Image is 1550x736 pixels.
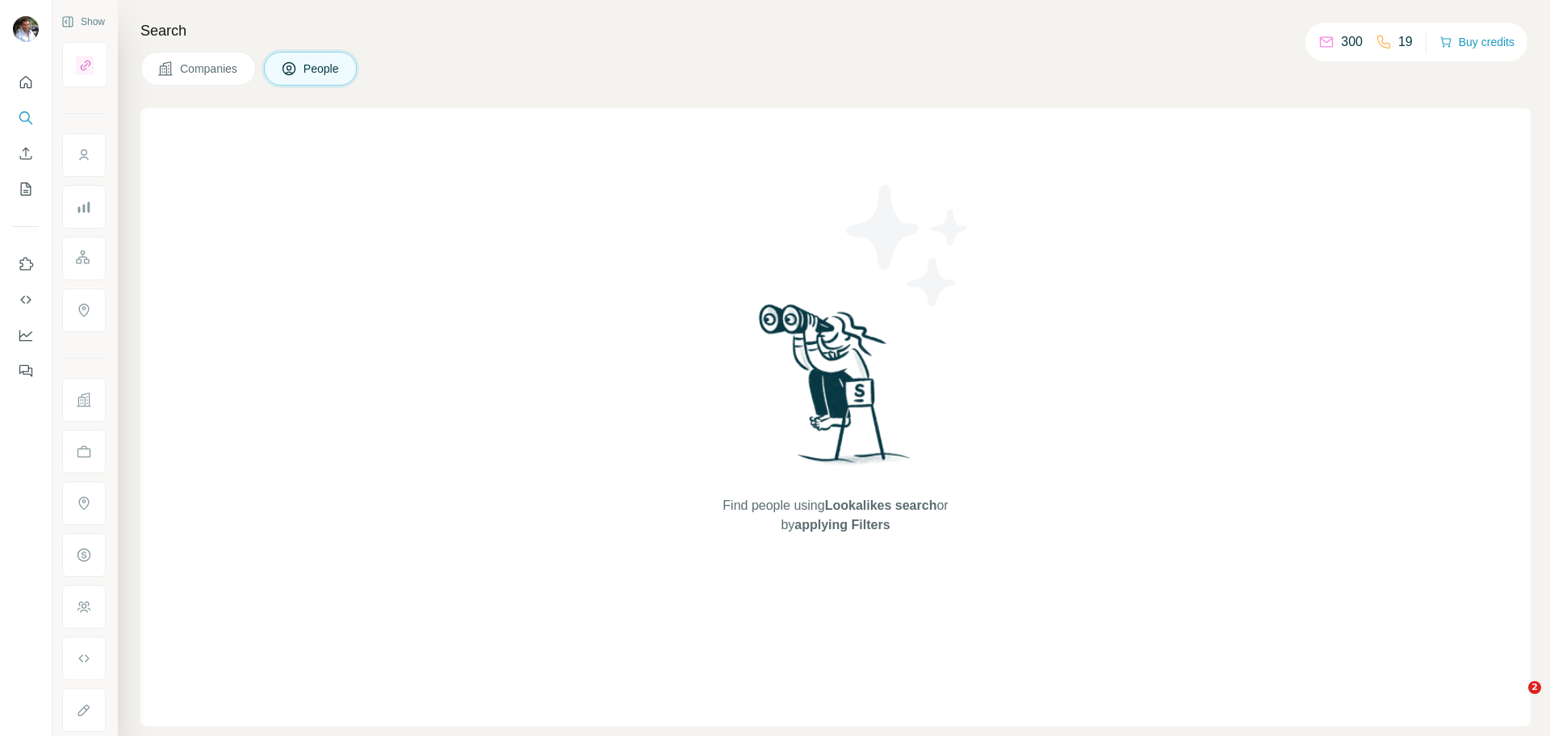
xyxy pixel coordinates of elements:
span: Companies [180,61,239,77]
button: Use Surfe API [13,285,39,314]
button: Enrich CSV [13,139,39,168]
button: Use Surfe on LinkedIn [13,250,39,279]
button: Search [13,103,39,132]
iframe: Intercom live chat [1495,681,1534,720]
span: Lookalikes search [825,498,937,512]
span: 2 [1528,681,1541,694]
button: Quick start [13,68,39,97]
button: Show [50,10,116,34]
img: Surfe Illustration - Stars [836,173,981,318]
p: 300 [1341,32,1363,52]
img: Surfe Illustration - Woman searching with binoculars [752,300,920,480]
button: My lists [13,175,39,204]
img: Avatar [13,16,39,42]
button: Dashboard [13,321,39,350]
h4: Search [140,19,1531,42]
button: Buy credits [1439,31,1514,53]
p: 19 [1398,32,1413,52]
span: applying Filters [794,518,890,532]
span: Find people using or by [706,496,965,535]
span: People [304,61,341,77]
button: Feedback [13,356,39,385]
